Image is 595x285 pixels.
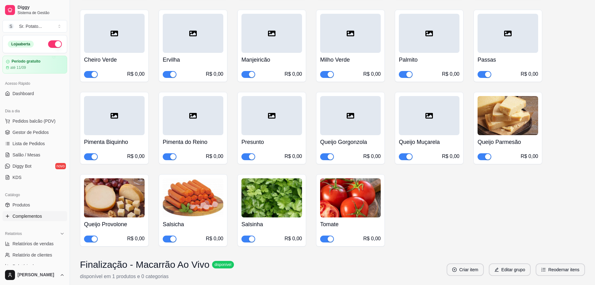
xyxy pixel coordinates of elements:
[2,267,67,282] button: [PERSON_NAME]
[399,55,459,64] h4: Palmito
[2,161,67,171] a: Diggy Botnovo
[17,272,57,278] span: [PERSON_NAME]
[2,106,67,116] div: Dia a dia
[127,153,145,160] div: R$ 0,00
[48,40,62,48] button: Alterar Status
[206,153,223,160] div: R$ 0,00
[10,65,26,70] article: até 11/09
[5,231,22,236] span: Relatórios
[2,20,67,33] button: Select a team
[2,211,67,221] a: Complementos
[478,96,538,135] img: product-image
[541,267,546,272] span: ordered-list
[320,55,381,64] h4: Milho Verde
[241,178,302,217] img: product-image
[80,273,234,280] p: disponível em 1 produtos e 0 categorias
[2,56,67,74] a: Período gratuitoaté 11/09
[84,220,145,229] h4: Queijo Provolone
[521,70,538,78] div: R$ 0,00
[2,139,67,149] a: Lista de Pedidos
[12,129,49,135] span: Gestor de Pedidos
[8,41,34,48] div: Loja aberta
[12,140,45,147] span: Lista de Pedidos
[2,116,67,126] button: Pedidos balcão (PDV)
[320,138,381,146] h4: Queijo Gorgonzola
[213,262,233,267] span: disponível
[12,263,50,269] span: Relatório de mesas
[489,263,531,276] button: editEditar grupo
[12,174,22,181] span: KDS
[241,138,302,146] h4: Presunto
[80,259,210,270] h3: Finalização - Macarrão Ao Vivo
[12,163,32,169] span: Diggy Bot
[19,23,42,29] div: Sr. Potato ...
[447,263,484,276] button: plus-circleCriar item
[127,70,145,78] div: R$ 0,00
[2,200,67,210] a: Produtos
[206,70,223,78] div: R$ 0,00
[363,153,381,160] div: R$ 0,00
[241,220,302,229] h4: Salsinha
[285,70,302,78] div: R$ 0,00
[12,59,41,64] article: Período gratuito
[536,263,585,276] button: ordered-listReodernar itens
[206,235,223,242] div: R$ 0,00
[163,138,223,146] h4: Pimenta do Reino
[2,190,67,200] div: Catálogo
[2,172,67,182] a: KDS
[12,213,42,219] span: Complementos
[17,10,65,15] span: Sistema de Gestão
[442,70,459,78] div: R$ 0,00
[8,23,14,29] span: S
[12,252,52,258] span: Relatório de clientes
[2,79,67,89] div: Acesso Rápido
[2,261,67,271] a: Relatório de mesas
[478,55,538,64] h4: Passas
[399,138,459,146] h4: Queijo Muçarela
[2,150,67,160] a: Salão / Mesas
[2,127,67,137] a: Gestor de Pedidos
[84,55,145,64] h4: Cheiro Verde
[84,138,145,146] h4: Pimenta Biquinho
[2,239,67,249] a: Relatórios de vendas
[241,55,302,64] h4: Manjeiricão
[163,55,223,64] h4: Ervilha
[442,153,459,160] div: R$ 0,00
[2,250,67,260] a: Relatório de clientes
[285,235,302,242] div: R$ 0,00
[285,153,302,160] div: R$ 0,00
[363,235,381,242] div: R$ 0,00
[12,90,34,97] span: Dashboard
[163,178,223,217] img: product-image
[12,241,54,247] span: Relatórios de vendas
[84,178,145,217] img: product-image
[521,153,538,160] div: R$ 0,00
[127,235,145,242] div: R$ 0,00
[163,220,223,229] h4: Salsicha
[12,152,40,158] span: Salão / Mesas
[494,267,499,272] span: edit
[2,3,67,18] a: DiggySistema de Gestão
[12,202,30,208] span: Produtos
[363,70,381,78] div: R$ 0,00
[320,178,381,217] img: product-image
[452,267,457,272] span: plus-circle
[320,220,381,229] h4: Tomate
[17,5,65,10] span: Diggy
[12,118,56,124] span: Pedidos balcão (PDV)
[478,138,538,146] h4: Queijo Parmesão
[2,89,67,99] a: Dashboard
